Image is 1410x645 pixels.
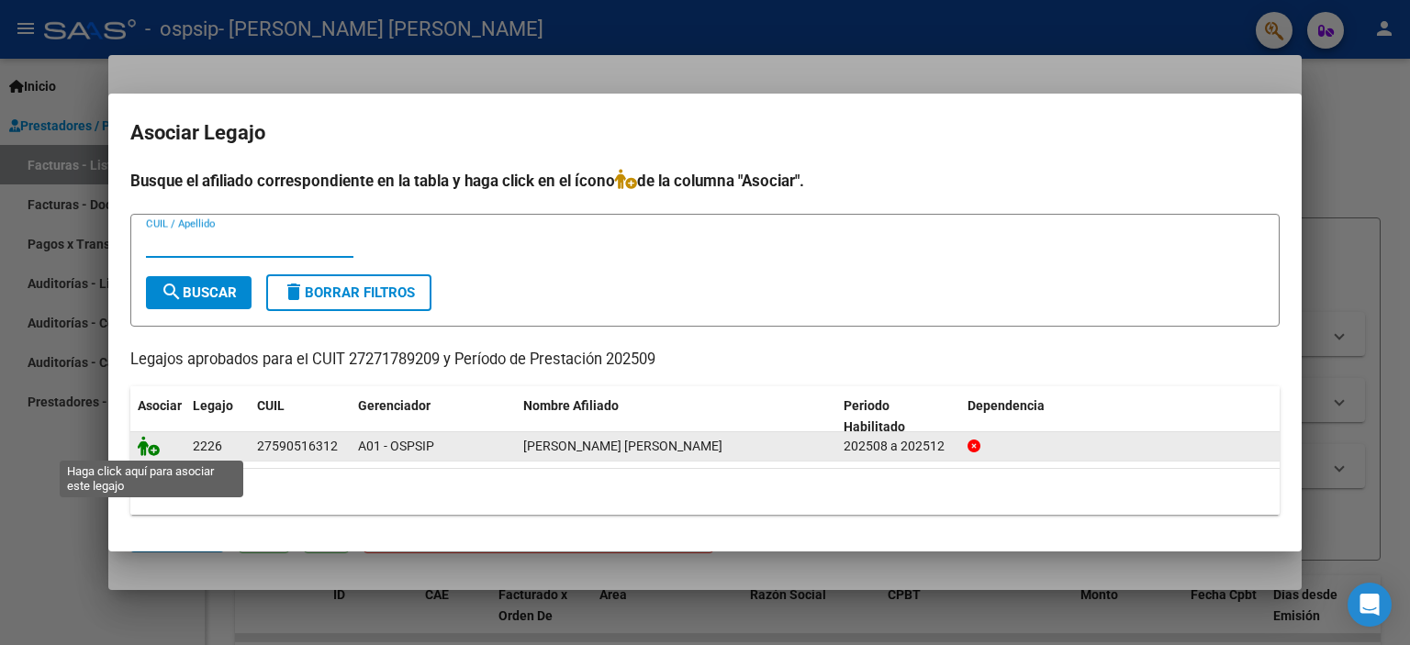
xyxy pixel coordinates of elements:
span: CUIL [257,398,285,413]
datatable-header-cell: Gerenciador [351,386,516,447]
datatable-header-cell: CUIL [250,386,351,447]
div: Open Intercom Messenger [1348,583,1392,627]
h4: Busque el afiliado correspondiente en la tabla y haga click en el ícono de la columna "Asociar". [130,169,1280,193]
h2: Asociar Legajo [130,116,1280,150]
button: Buscar [146,276,252,309]
button: Borrar Filtros [266,274,431,311]
div: 1 registros [130,469,1280,515]
span: 2226 [193,439,222,453]
datatable-header-cell: Dependencia [960,386,1281,447]
span: Asociar [138,398,182,413]
datatable-header-cell: Nombre Afiliado [516,386,836,447]
datatable-header-cell: Asociar [130,386,185,447]
span: MURCEK RODRIGUEZ AURORA REBECA [523,439,722,453]
mat-icon: delete [283,281,305,303]
div: 202508 a 202512 [844,436,953,457]
p: Legajos aprobados para el CUIT 27271789209 y Período de Prestación 202509 [130,349,1280,372]
span: A01 - OSPSIP [358,439,434,453]
span: Periodo Habilitado [844,398,905,434]
span: Nombre Afiliado [523,398,619,413]
datatable-header-cell: Legajo [185,386,250,447]
mat-icon: search [161,281,183,303]
span: Gerenciador [358,398,431,413]
span: Borrar Filtros [283,284,415,301]
span: Dependencia [968,398,1045,413]
span: Legajo [193,398,233,413]
span: Buscar [161,284,237,301]
datatable-header-cell: Periodo Habilitado [836,386,960,447]
div: 27590516312 [257,436,338,457]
